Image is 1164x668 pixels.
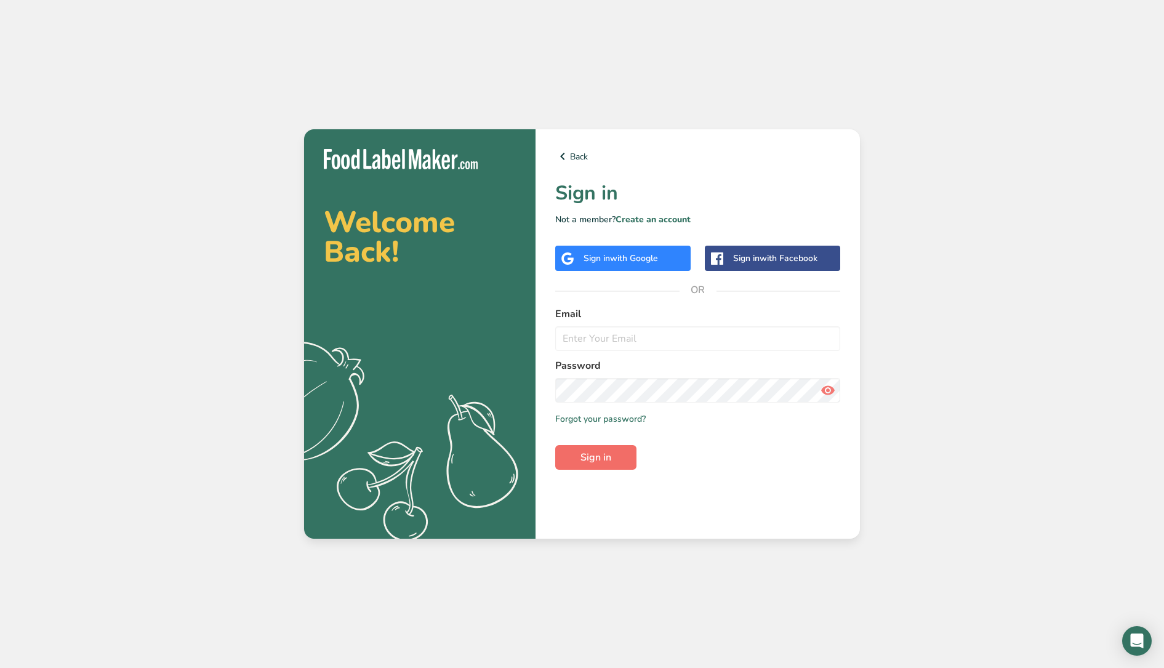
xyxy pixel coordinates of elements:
a: Back [555,149,840,164]
a: Forgot your password? [555,412,646,425]
h1: Sign in [555,179,840,208]
label: Password [555,358,840,373]
div: Sign in [733,252,817,265]
img: Food Label Maker [324,149,478,169]
span: with Facebook [760,252,817,264]
div: Open Intercom Messenger [1122,626,1152,656]
span: Sign in [580,450,611,465]
p: Not a member? [555,213,840,226]
span: OR [680,272,716,308]
input: Enter Your Email [555,326,840,351]
a: Create an account [616,214,691,225]
button: Sign in [555,445,636,470]
label: Email [555,307,840,321]
h2: Welcome Back! [324,207,516,267]
span: with Google [610,252,658,264]
div: Sign in [584,252,658,265]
